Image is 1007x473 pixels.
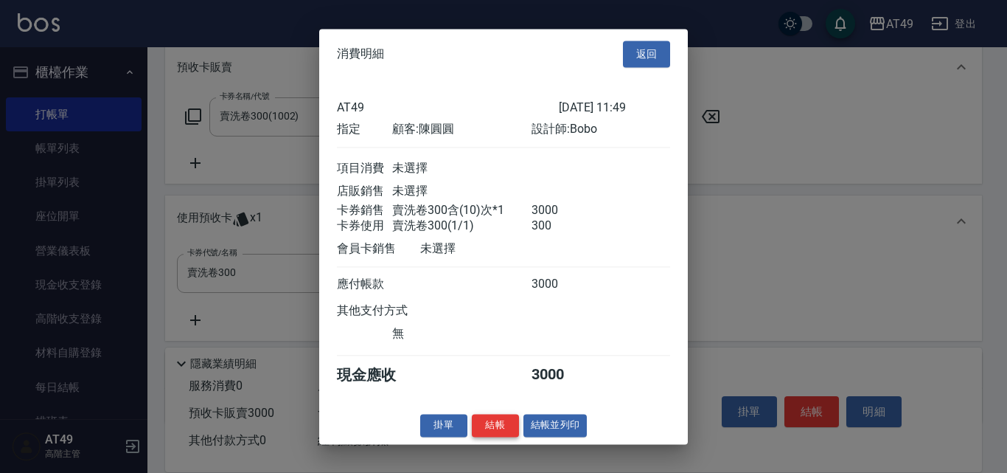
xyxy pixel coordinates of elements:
div: 店販銷售 [337,184,392,199]
button: 結帳 [472,414,519,437]
div: 應付帳款 [337,277,392,292]
button: 結帳並列印 [523,414,588,437]
div: 顧客: 陳圓圓 [392,122,531,137]
span: 消費明細 [337,46,384,61]
div: 設計師: Bobo [532,122,670,137]
div: 無 [392,326,531,342]
div: 3000 [532,203,587,218]
div: 賣洗卷300含(10)次*1 [392,203,531,218]
div: [DATE] 11:49 [559,100,670,114]
button: 掛單 [420,414,467,437]
div: 卡券使用 [337,218,392,234]
div: 卡券銷售 [337,203,392,218]
div: 未選擇 [392,161,531,176]
div: 未選擇 [392,184,531,199]
button: 返回 [623,41,670,68]
div: 其他支付方式 [337,303,448,319]
div: 指定 [337,122,392,137]
div: 3000 [532,365,587,385]
div: 賣洗卷300(1/1) [392,218,531,234]
div: AT49 [337,100,559,114]
div: 300 [532,218,587,234]
div: 項目消費 [337,161,392,176]
div: 3000 [532,277,587,292]
div: 現金應收 [337,365,420,385]
div: 未選擇 [420,241,559,257]
div: 會員卡銷售 [337,241,420,257]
